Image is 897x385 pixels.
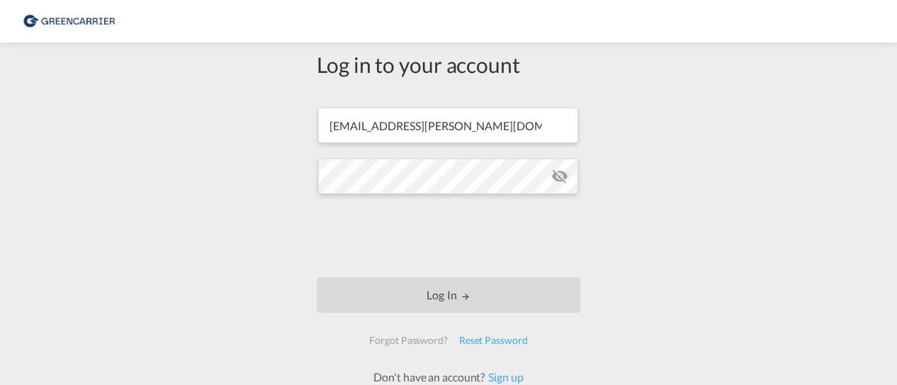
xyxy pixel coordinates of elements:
[317,277,580,313] button: LOGIN
[485,370,523,384] a: Sign up
[21,6,117,38] img: 8cf206808afe11efa76fcd1e3d746489.png
[341,208,556,263] iframe: reCAPTCHA
[551,168,568,185] md-icon: icon-eye-off
[358,369,538,385] div: Don't have an account?
[363,328,453,353] div: Forgot Password?
[453,328,534,353] div: Reset Password
[318,108,578,143] input: Enter email/phone number
[317,50,580,79] div: Log in to your account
